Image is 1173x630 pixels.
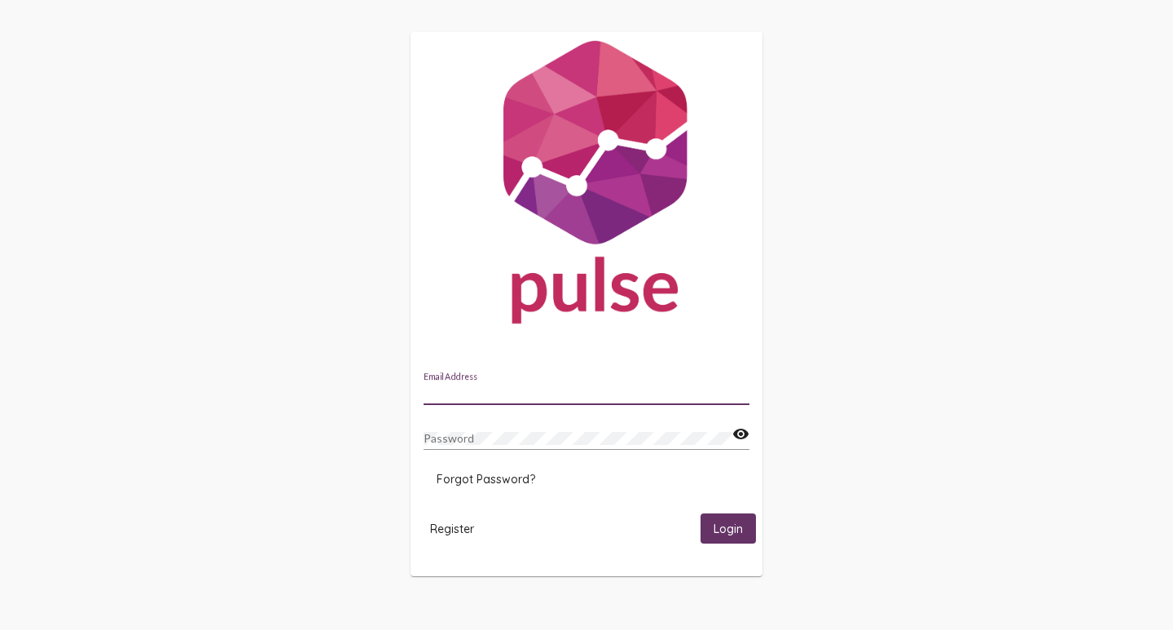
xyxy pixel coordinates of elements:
[411,32,762,340] img: Pulse For Good Logo
[701,513,756,544] button: Login
[732,425,749,444] mat-icon: visibility
[430,522,474,536] span: Register
[437,472,535,487] span: Forgot Password?
[424,465,548,494] button: Forgot Password?
[417,513,487,544] button: Register
[714,522,743,536] span: Login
